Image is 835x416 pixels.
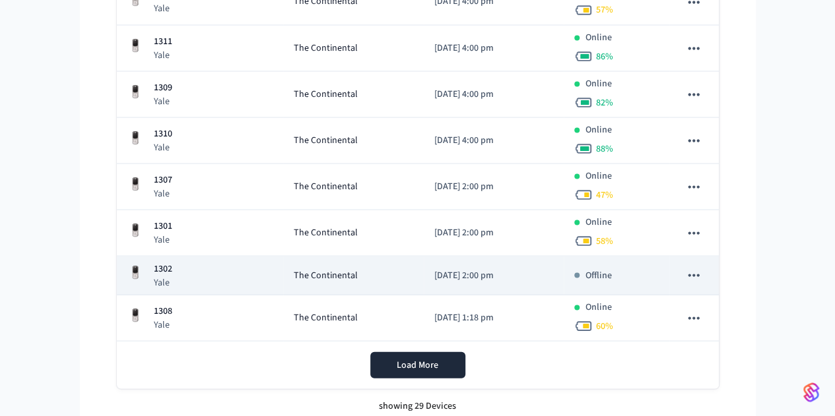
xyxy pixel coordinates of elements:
[154,94,172,107] p: Yale
[595,319,613,332] span: 60 %
[127,130,143,146] img: Yale Assure Touchscreen Wifi Smart Lock, Satin Nickel, Front
[127,38,143,53] img: Yale Assure Touchscreen Wifi Smart Lock, Satin Nickel, Front
[434,133,554,147] p: [DATE] 4:00 pm
[585,123,611,136] p: Online
[595,142,613,155] span: 88 %
[370,351,465,378] button: Load More
[434,268,554,282] p: [DATE] 2:00 pm
[154,318,172,331] p: Yale
[294,41,358,55] span: The Continental
[154,80,172,94] p: 1309
[595,49,613,63] span: 86 %
[434,41,554,55] p: [DATE] 4:00 pm
[585,30,611,44] p: Online
[585,268,611,282] p: Offline
[294,179,358,193] span: The Continental
[294,87,358,101] span: The Continental
[154,304,172,318] p: 1308
[595,96,613,109] span: 82 %
[585,76,611,90] p: Online
[434,179,554,193] p: [DATE] 2:00 pm
[127,84,143,100] img: Yale Assure Touchscreen Wifi Smart Lock, Satin Nickel, Front
[294,133,358,147] span: The Continental
[585,300,611,314] p: Online
[803,382,819,403] img: SeamLogoGradient.69752ec5.svg
[595,188,613,201] span: 47 %
[397,358,438,371] span: Load More
[294,311,358,324] span: The Continental
[127,264,143,280] img: Yale Assure Touchscreen Wifi Smart Lock, Satin Nickel, Front
[294,268,358,282] span: The Continental
[127,222,143,238] img: Yale Assure Touchscreen Wifi Smart Lock, Satin Nickel, Front
[595,3,613,16] span: 57 %
[154,276,172,289] p: Yale
[434,87,554,101] p: [DATE] 4:00 pm
[154,262,172,276] p: 1302
[294,225,358,239] span: The Continental
[127,176,143,192] img: Yale Assure Touchscreen Wifi Smart Lock, Satin Nickel, Front
[154,187,172,200] p: Yale
[154,140,172,154] p: Yale
[154,34,172,48] p: 1311
[585,215,611,229] p: Online
[127,307,143,323] img: Yale Assure Touchscreen Wifi Smart Lock, Satin Nickel, Front
[434,311,554,324] p: [DATE] 1:18 pm
[154,219,172,233] p: 1301
[154,173,172,187] p: 1307
[154,127,172,140] p: 1310
[154,2,172,15] p: Yale
[595,234,613,247] span: 58 %
[585,169,611,183] p: Online
[154,48,172,61] p: Yale
[154,233,172,246] p: Yale
[434,225,554,239] p: [DATE] 2:00 pm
